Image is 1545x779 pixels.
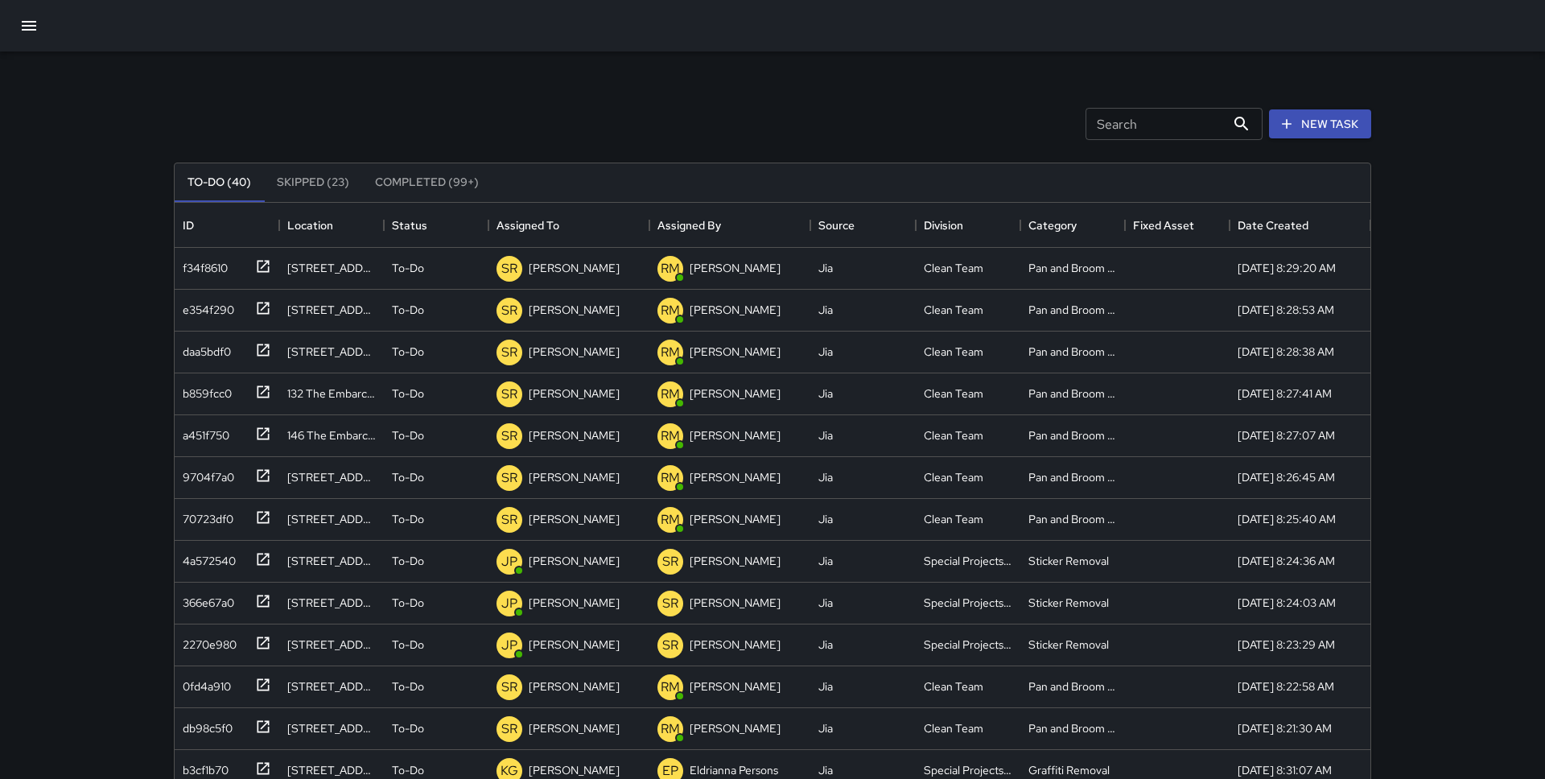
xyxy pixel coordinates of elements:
[1028,260,1117,276] div: Pan and Broom Block Faces
[690,302,781,318] p: [PERSON_NAME]
[916,203,1020,248] div: Division
[529,637,620,653] p: [PERSON_NAME]
[924,762,1012,778] div: Special Projects Team
[690,595,781,611] p: [PERSON_NAME]
[501,301,517,320] p: SR
[1238,595,1336,611] div: 8/11/2025, 8:24:03 AM
[529,762,620,778] p: [PERSON_NAME]
[287,553,376,569] div: 115 Steuart Street
[924,595,1012,611] div: Special Projects Team
[1238,553,1335,569] div: 8/11/2025, 8:24:36 AM
[392,260,424,276] p: To-Do
[818,260,833,276] div: Jia
[1238,469,1335,485] div: 8/11/2025, 8:26:45 AM
[384,203,488,248] div: Status
[690,511,781,527] p: [PERSON_NAME]
[176,714,233,736] div: db98c5f0
[661,468,680,488] p: RM
[392,385,424,402] p: To-Do
[924,427,983,443] div: Clean Team
[1028,427,1117,443] div: Pan and Broom Block Faces
[924,553,1012,569] div: Special Projects Team
[661,301,680,320] p: RM
[1238,678,1334,695] div: 8/11/2025, 8:22:58 AM
[287,203,333,248] div: Location
[924,344,983,360] div: Clean Team
[529,511,620,527] p: [PERSON_NAME]
[1028,637,1109,653] div: Sticker Removal
[183,203,194,248] div: ID
[818,302,833,318] div: Jia
[1028,553,1109,569] div: Sticker Removal
[818,762,833,778] div: Jia
[924,678,983,695] div: Clean Team
[501,678,517,697] p: SR
[176,379,232,402] div: b859fcc0
[1028,469,1117,485] div: Pan and Broom Block Faces
[392,595,424,611] p: To-Do
[1028,344,1117,360] div: Pan and Broom Block Faces
[175,203,279,248] div: ID
[176,337,231,360] div: daa5bdf0
[690,762,778,778] p: Eldrianna Persons
[287,637,376,653] div: 8 Mission Street
[661,719,680,739] p: RM
[818,678,833,695] div: Jia
[176,253,228,276] div: f34f8610
[287,678,376,695] div: 77 Steuart Street
[176,546,236,569] div: 4a572540
[392,762,424,778] p: To-Do
[176,463,234,485] div: 9704f7a0
[690,344,781,360] p: [PERSON_NAME]
[1238,762,1332,778] div: 8/8/2025, 8:31:07 AM
[690,678,781,695] p: [PERSON_NAME]
[818,511,833,527] div: Jia
[1028,302,1117,318] div: Pan and Broom Block Faces
[1028,720,1117,736] div: Pan and Broom Block Faces
[662,594,678,613] p: SR
[287,595,376,611] div: 1 Mission Street
[529,553,620,569] p: [PERSON_NAME]
[496,203,559,248] div: Assigned To
[661,510,680,530] p: RM
[1238,427,1335,443] div: 8/11/2025, 8:27:07 AM
[1028,762,1110,778] div: Graffiti Removal
[501,427,517,446] p: SR
[661,427,680,446] p: RM
[1133,203,1194,248] div: Fixed Asset
[924,203,963,248] div: Division
[392,427,424,443] p: To-Do
[690,427,781,443] p: [PERSON_NAME]
[661,678,680,697] p: RM
[362,163,492,202] button: Completed (99+)
[1238,720,1332,736] div: 8/11/2025, 8:21:30 AM
[176,588,234,611] div: 366e67a0
[176,295,234,318] div: e354f290
[392,469,424,485] p: To-Do
[924,260,983,276] div: Clean Team
[501,719,517,739] p: SR
[1238,344,1334,360] div: 8/11/2025, 8:28:38 AM
[690,469,781,485] p: [PERSON_NAME]
[529,678,620,695] p: [PERSON_NAME]
[649,203,810,248] div: Assigned By
[501,259,517,278] p: SR
[287,385,376,402] div: 132 The Embarcadero
[1020,203,1125,248] div: Category
[392,344,424,360] p: To-Do
[657,203,721,248] div: Assigned By
[392,678,424,695] p: To-Do
[690,637,781,653] p: [PERSON_NAME]
[529,595,620,611] p: [PERSON_NAME]
[1269,109,1371,139] button: New Task
[287,427,376,443] div: 146 The Embarcadero
[818,344,833,360] div: Jia
[529,260,620,276] p: [PERSON_NAME]
[818,595,833,611] div: Jia
[1028,595,1109,611] div: Sticker Removal
[529,427,620,443] p: [PERSON_NAME]
[690,260,781,276] p: [PERSON_NAME]
[392,553,424,569] p: To-Do
[690,385,781,402] p: [PERSON_NAME]
[661,343,680,362] p: RM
